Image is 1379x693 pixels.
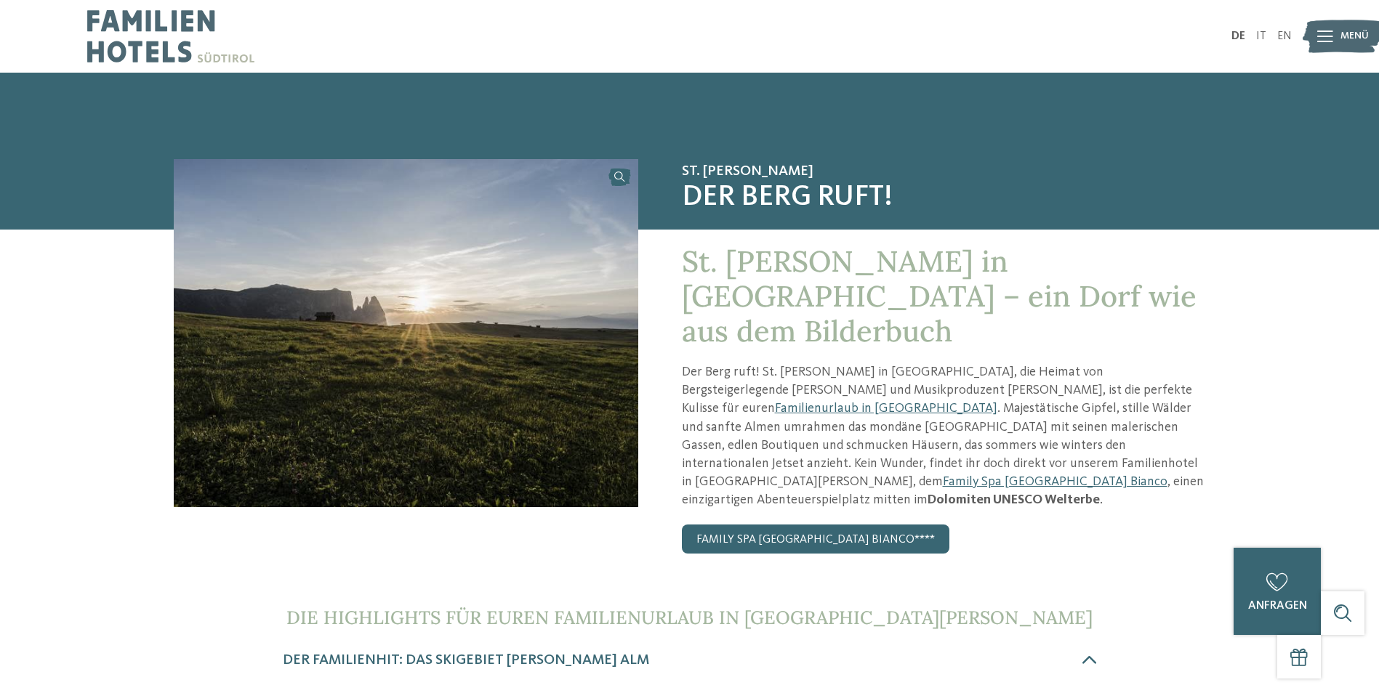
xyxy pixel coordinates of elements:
[943,475,1167,488] a: Family Spa [GEOGRAPHIC_DATA] Bianco
[682,243,1197,349] span: St. [PERSON_NAME] in [GEOGRAPHIC_DATA] – ein Dorf wie aus dem Bilderbuch
[1256,31,1266,42] a: IT
[682,363,1206,510] p: Der Berg ruft! St. [PERSON_NAME] in [GEOGRAPHIC_DATA], die Heimat von Bergsteigerlegende [PERSON_...
[174,159,638,507] img: Das Familienhotel in St. Ulrich in Gröden: den Dolomiten so nah
[1234,548,1321,635] a: anfragen
[682,163,1206,180] span: St. [PERSON_NAME]
[775,402,997,415] a: Familienurlaub in [GEOGRAPHIC_DATA]
[1277,31,1292,42] a: EN
[286,606,1093,629] span: Die Highlights für euren Familienurlaub in [GEOGRAPHIC_DATA][PERSON_NAME]
[1231,31,1245,42] a: DE
[928,493,1100,506] strong: Dolomiten UNESCO Welterbe
[682,180,1206,215] span: Der Berg ruft!
[1340,29,1369,44] span: Menü
[283,653,649,668] span: Der Familienhit: das Skigebiet [PERSON_NAME] Alm
[682,524,949,554] a: Family Spa [GEOGRAPHIC_DATA] Bianco****
[1248,600,1307,612] span: anfragen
